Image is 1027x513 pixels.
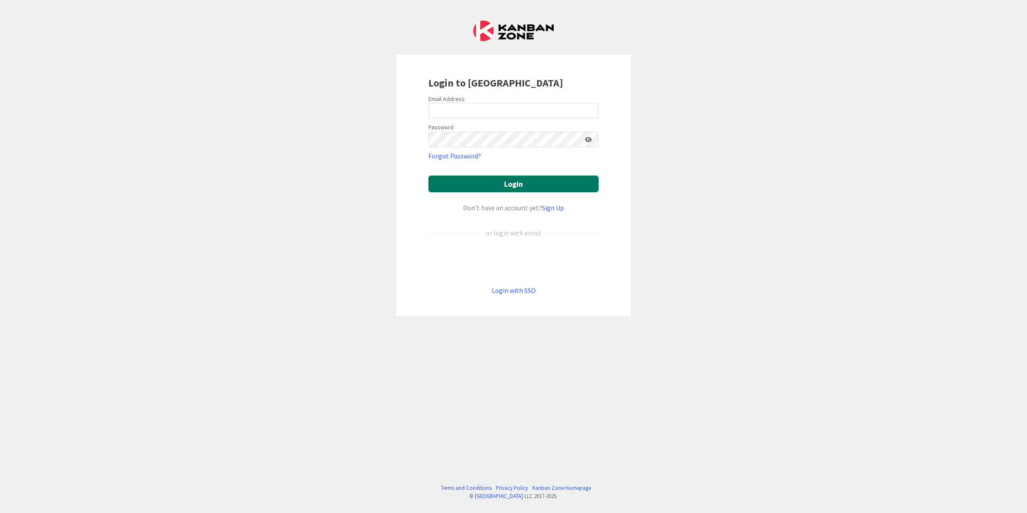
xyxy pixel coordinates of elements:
[428,123,454,132] label: Password
[532,484,591,492] a: Kanban Zone Homepage
[473,21,554,41] img: Kanban Zone
[475,492,523,499] a: [GEOGRAPHIC_DATA]
[484,228,543,238] div: or login with email
[436,492,591,500] div: © LLC 2017- 2025 .
[428,95,465,103] label: Email Address
[424,252,603,271] iframe: Sign in with Google Button
[441,484,492,492] a: Terms and Conditions
[428,203,599,213] div: Don’t have an account yet?
[428,76,563,89] b: Login to [GEOGRAPHIC_DATA]
[428,176,599,192] button: Login
[542,203,564,212] a: Sign Up
[496,484,528,492] a: Privacy Policy
[492,286,536,295] a: Login with SSO
[428,151,481,161] a: Forgot Password?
